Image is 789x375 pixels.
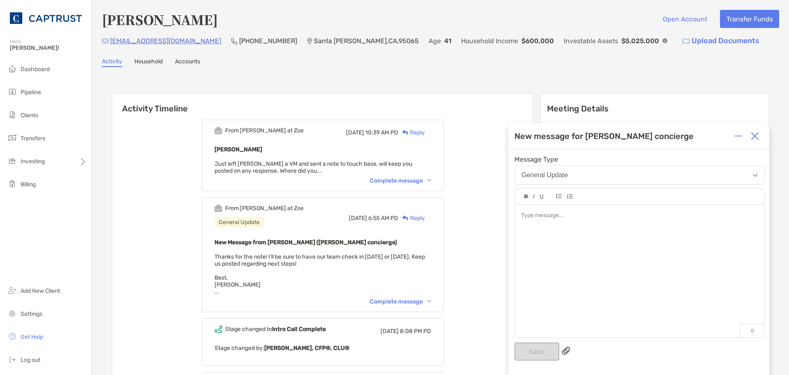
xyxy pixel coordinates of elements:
[533,194,535,199] img: Editor control icon
[751,132,759,140] img: Close
[215,343,431,353] p: Stage changed by:
[215,127,222,134] img: Event icon
[264,345,349,352] b: [PERSON_NAME], CFP®, CLU®
[225,326,326,333] div: Stage changed to
[683,38,690,44] img: button icon
[7,285,17,295] img: add_new_client icon
[215,217,264,227] div: General Update
[402,130,408,135] img: Reply icon
[556,194,562,199] img: Editor control icon
[7,110,17,120] img: clients icon
[621,36,659,46] p: $5,025,000
[656,10,713,28] button: Open Account
[10,44,87,51] span: [PERSON_NAME]!
[521,36,554,46] p: $600,000
[21,333,43,340] span: Get Help
[231,38,238,44] img: Phone Icon
[7,179,17,189] img: billing icon
[514,155,765,163] span: Message Type
[427,300,431,303] img: Chevron icon
[21,356,40,363] span: Log out
[215,253,425,295] span: Thanks for the note! I’ll be sure to have our team check in [DATE] or [DATE]. Keep us posted rega...
[134,58,163,67] a: Household
[429,36,441,46] p: Age
[239,36,297,46] p: [PHONE_NUMBER]
[102,10,218,29] h4: [PERSON_NAME]
[402,215,408,221] img: Reply icon
[21,135,45,142] span: Transfers
[346,129,364,136] span: [DATE]
[567,194,573,199] img: Editor control icon
[381,328,399,335] span: [DATE]
[10,3,82,33] img: CAPTRUST Logo
[307,38,312,44] img: Location Icon
[398,214,425,222] div: Reply
[461,36,518,46] p: Household Income
[7,308,17,318] img: settings icon
[521,171,568,179] div: General Update
[21,66,50,73] span: Dashboard
[110,36,221,46] p: [EMAIL_ADDRESS][DOMAIN_NAME]
[272,326,326,333] b: Intro Call Complete
[740,324,764,338] p: 0
[7,64,17,74] img: dashboard icon
[225,205,304,212] div: From [PERSON_NAME] at Zoe
[662,38,667,43] img: Info Icon
[7,156,17,166] img: investing icon
[215,325,222,333] img: Event icon
[21,89,41,96] span: Pipeline
[365,129,398,136] span: 10:39 AM PD
[7,133,17,143] img: transfers icon
[720,10,779,28] button: Transfer Funds
[562,347,570,355] img: paperclip attachments
[102,58,122,67] a: Activity
[215,146,262,153] b: [PERSON_NAME]
[21,158,45,165] span: Investing
[427,179,431,182] img: Chevron icon
[112,94,533,113] h6: Activity Timeline
[398,128,425,137] div: Reply
[215,160,412,174] span: Just left [PERSON_NAME] a VM and sent a note to touch base, will keep you posted on any response....
[215,204,222,212] img: Event icon
[734,132,743,140] img: Expand or collapse
[314,36,419,46] p: Santa [PERSON_NAME] , CA , 95065
[175,58,200,67] a: Accounts
[400,328,431,335] span: 8:08 PM PD
[524,194,528,199] img: Editor control icon
[215,239,397,246] b: New Message from [PERSON_NAME] ([PERSON_NAME] concierge)
[547,104,762,114] p: Meeting Details
[7,87,17,97] img: pipeline icon
[349,215,367,222] span: [DATE]
[21,287,60,294] span: Add New Client
[370,298,431,305] div: Complete message
[677,32,765,50] a: Upload Documents
[370,177,431,184] div: Complete message
[444,36,451,46] p: 41
[102,39,108,44] img: Email Icon
[540,194,544,199] img: Editor control icon
[514,131,694,141] div: New message for [PERSON_NAME] concierge
[514,166,765,185] button: General Update
[21,310,42,317] span: Settings
[7,354,17,364] img: logout icon
[368,215,398,222] span: 6:55 AM PD
[21,181,36,188] span: Billing
[7,331,17,341] img: get-help icon
[564,36,618,46] p: Investable Assets
[753,174,758,177] img: Open dropdown arrow
[21,112,38,119] span: Clients
[225,127,304,134] div: From [PERSON_NAME] at Zoe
